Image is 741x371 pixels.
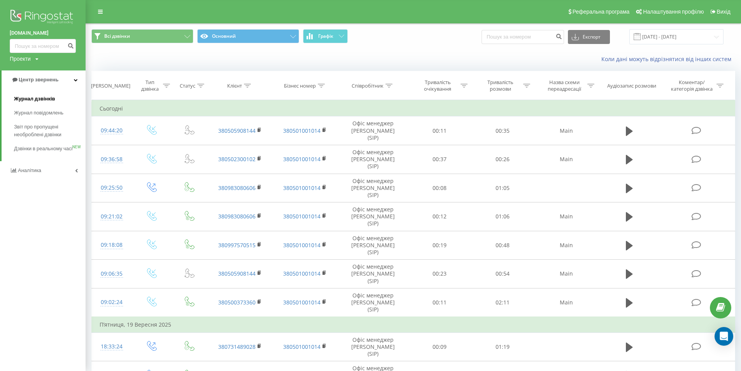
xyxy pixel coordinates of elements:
button: Графік [303,29,348,43]
td: Офіс менеджер [PERSON_NAME] (SIP) [338,116,408,145]
a: 380505908144 [218,270,256,277]
div: Співробітник [352,83,384,89]
a: 380501001014 [283,213,321,220]
div: Тривалість очікування [417,79,459,92]
span: Налаштування профілю [643,9,704,15]
td: 01:05 [471,174,534,202]
div: Open Intercom Messenger [715,327,733,346]
input: Пошук за номером [10,39,76,53]
div: Проекти [10,55,31,63]
span: Центр звернень [19,77,58,83]
a: Центр звернень [2,70,86,89]
td: Офіс менеджер [PERSON_NAME] (SIP) [338,260,408,288]
td: Main [534,260,599,288]
a: 380997570515 [218,241,256,249]
a: 380505908144 [218,127,256,134]
a: 380501001014 [283,343,321,350]
div: 09:02:24 [100,295,124,310]
div: Статус [180,83,195,89]
td: Сьогодні [92,101,735,116]
a: 380501001014 [283,127,321,134]
td: 00:12 [408,202,471,231]
a: 380731489028 [218,343,256,350]
td: Офіс менеджер [PERSON_NAME] (SIP) [338,145,408,174]
input: Пошук за номером [482,30,564,44]
td: Офіс менеджер [PERSON_NAME] (SIP) [338,202,408,231]
a: Дзвінки в реальному часіNEW [14,142,86,156]
td: 00:48 [471,231,534,260]
td: 00:23 [408,260,471,288]
span: Звіт про пропущені необроблені дзвінки [14,123,82,139]
div: 09:21:02 [100,209,124,224]
td: 01:06 [471,202,534,231]
span: Вихід [717,9,730,15]
div: Тривалість розмови [480,79,521,92]
span: Аналiтика [18,167,41,173]
a: Журнал дзвінків [14,92,86,106]
td: П’ятниця, 19 Вересня 2025 [92,317,735,332]
div: Клієнт [227,83,242,89]
td: 01:19 [471,332,534,361]
td: Main [534,231,599,260]
td: 00:11 [408,116,471,145]
td: Main [534,288,599,317]
td: 00:11 [408,288,471,317]
div: Аудіозапис розмови [607,83,656,89]
a: 380502300102 [218,155,256,163]
div: 09:18:08 [100,237,124,253]
span: Журнал дзвінків [14,95,55,103]
div: 09:25:50 [100,180,124,195]
a: 380983080606 [218,213,256,220]
td: Офіс менеджер [PERSON_NAME] (SIP) [338,231,408,260]
a: Звіт про пропущені необроблені дзвінки [14,120,86,142]
span: Журнал повідомлень [14,109,63,117]
div: 09:44:20 [100,123,124,138]
a: 380983080606 [218,184,256,192]
td: 00:54 [471,260,534,288]
a: [DOMAIN_NAME] [10,29,76,37]
a: Коли дані можуть відрізнятися вiд інших систем [601,55,735,63]
div: 18:33:24 [100,339,124,354]
button: Основний [197,29,299,43]
td: 02:11 [471,288,534,317]
span: Всі дзвінки [104,33,130,39]
td: 00:08 [408,174,471,202]
img: Ringostat logo [10,8,76,27]
td: 00:26 [471,145,534,174]
td: 00:19 [408,231,471,260]
a: 380501001014 [283,155,321,163]
td: Main [534,202,599,231]
td: Офіс менеджер [PERSON_NAME] (SIP) [338,288,408,317]
td: Main [534,116,599,145]
a: 380501001014 [283,270,321,277]
td: Main [534,145,599,174]
div: Назва схеми переадресації [544,79,585,92]
span: Графік [318,33,333,39]
a: 380501001014 [283,184,321,192]
span: Реферальна програма [573,9,630,15]
button: Всі дзвінки [91,29,193,43]
div: 09:06:35 [100,266,124,281]
div: Бізнес номер [284,83,316,89]
td: 00:37 [408,145,471,174]
a: Журнал повідомлень [14,106,86,120]
a: 380500373360 [218,299,256,306]
td: Офіс менеджер [PERSON_NAME] (SIP) [338,332,408,361]
div: 09:36:58 [100,152,124,167]
td: 00:09 [408,332,471,361]
button: Експорт [568,30,610,44]
a: 380501001014 [283,299,321,306]
div: [PERSON_NAME] [91,83,130,89]
span: Дзвінки в реальному часі [14,145,72,153]
td: Офіс менеджер [PERSON_NAME] (SIP) [338,174,408,202]
td: 00:35 [471,116,534,145]
div: Коментар/категорія дзвінка [669,79,715,92]
div: Тип дзвінка [139,79,161,92]
a: 380501001014 [283,241,321,249]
